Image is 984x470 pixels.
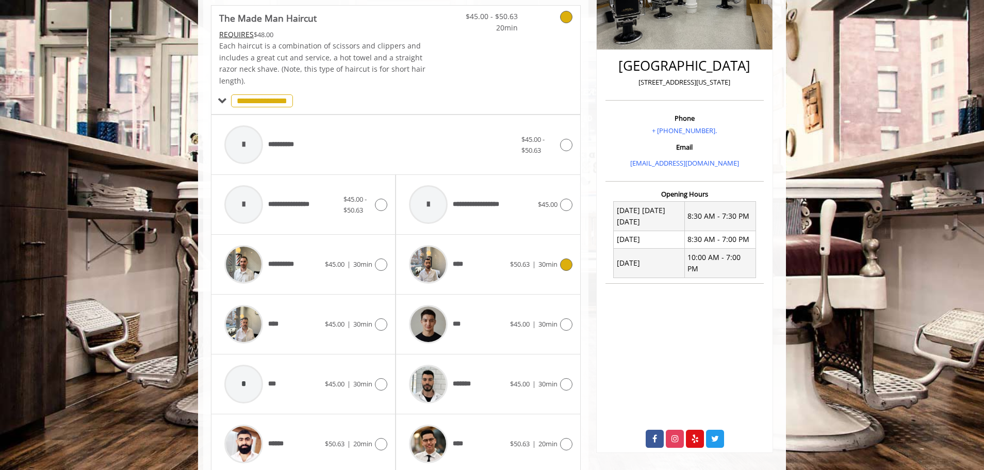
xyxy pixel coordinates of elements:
span: 20min [538,439,557,448]
span: | [347,260,351,269]
h3: Email [608,143,761,151]
span: $45.00 [510,319,530,329]
span: 30min [353,379,372,388]
td: 8:30 AM - 7:00 PM [684,231,756,248]
span: Each haircut is a combination of scissors and clippers and includes a great cut and service, a ho... [219,41,425,85]
span: | [347,319,351,329]
span: $45.00 - $50.63 [343,195,367,215]
span: 30min [538,379,557,388]
span: $50.63 [510,260,530,269]
span: $50.63 [510,439,530,448]
span: $45.00 - $50.63 [457,11,518,22]
h3: Opening Hours [605,190,764,198]
td: [DATE] [DATE] [DATE] [614,202,685,231]
h3: Phone [608,115,761,122]
span: 30min [538,260,557,269]
span: | [532,439,536,448]
span: 30min [353,319,372,329]
span: 30min [538,319,557,329]
span: 20min [457,22,518,34]
span: $45.00 [538,200,557,209]
span: $45.00 [325,260,345,269]
td: 10:00 AM - 7:00 PM [684,249,756,278]
span: $45.00 [325,319,345,329]
span: | [532,379,536,388]
span: 30min [353,260,372,269]
div: $48.00 [219,29,427,40]
span: | [347,379,351,388]
h2: [GEOGRAPHIC_DATA] [608,58,761,73]
span: 20min [353,439,372,448]
span: | [347,439,351,448]
td: 8:30 AM - 7:30 PM [684,202,756,231]
span: $45.00 - $50.63 [521,135,545,155]
span: This service needs some Advance to be paid before we block your appointment [219,29,254,39]
td: [DATE] [614,231,685,248]
span: | [532,319,536,329]
b: The Made Man Haircut [219,11,317,25]
span: $45.00 [510,379,530,388]
td: [DATE] [614,249,685,278]
p: [STREET_ADDRESS][US_STATE] [608,77,761,88]
a: + [PHONE_NUMBER]. [652,126,717,135]
span: | [532,260,536,269]
span: $50.63 [325,439,345,448]
span: $45.00 [325,379,345,388]
a: [EMAIL_ADDRESS][DOMAIN_NAME] [630,158,739,168]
